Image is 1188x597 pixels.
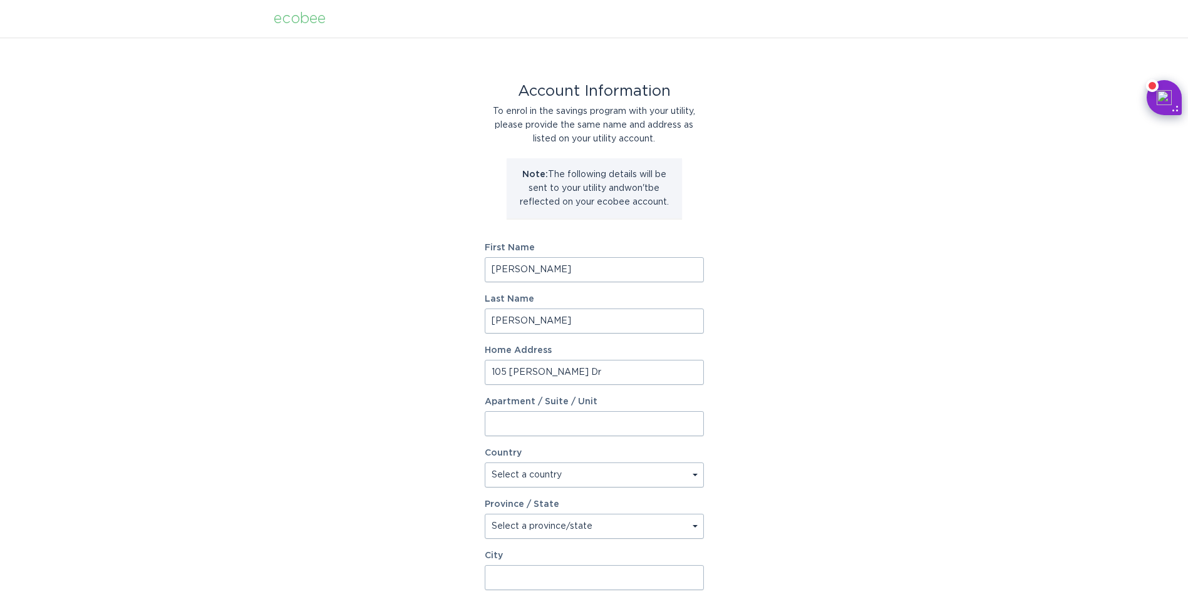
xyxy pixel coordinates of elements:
strong: Note: [522,170,548,179]
label: Province / State [485,500,559,509]
div: ecobee [274,12,326,26]
label: First Name [485,243,704,252]
div: Account Information [485,84,704,98]
label: Home Address [485,346,704,355]
p: The following details will be sent to your utility and won't be reflected on your ecobee account. [516,168,673,209]
label: Country [485,449,522,457]
label: City [485,551,704,560]
label: Last Name [485,295,704,304]
div: To enrol in the savings program with your utility, please provide the same name and address as li... [485,105,704,146]
label: Apartment / Suite / Unit [485,397,704,406]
